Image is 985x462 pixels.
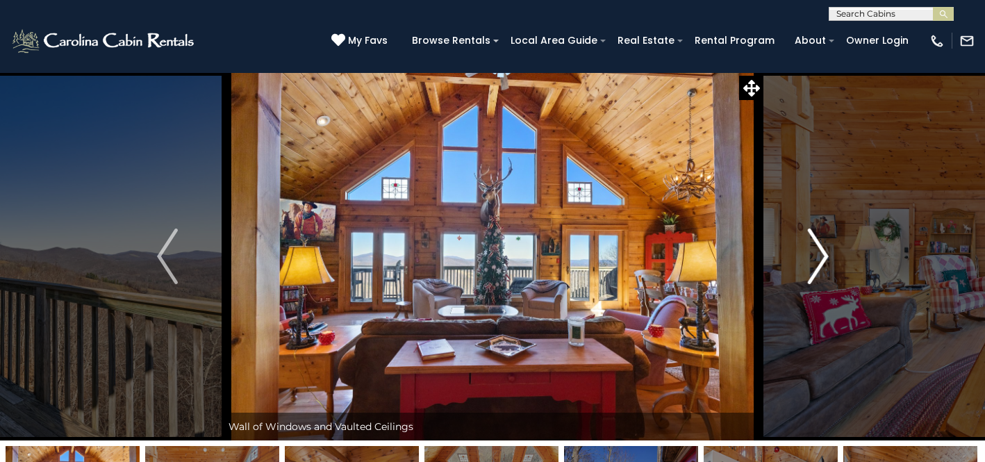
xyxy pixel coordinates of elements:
a: Browse Rentals [405,30,497,51]
a: My Favs [331,33,391,49]
div: Wall of Windows and Vaulted Ceilings [222,413,763,440]
a: About [788,30,833,51]
img: arrow [807,229,828,284]
a: Local Area Guide [504,30,604,51]
a: Real Estate [611,30,681,51]
a: Rental Program [688,30,781,51]
a: Owner Login [839,30,916,51]
span: My Favs [348,33,388,48]
img: mail-regular-white.png [959,33,975,49]
button: Next [763,72,872,440]
img: arrow [157,229,178,284]
img: White-1-2.png [10,27,198,55]
button: Previous [113,72,222,440]
img: phone-regular-white.png [929,33,945,49]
